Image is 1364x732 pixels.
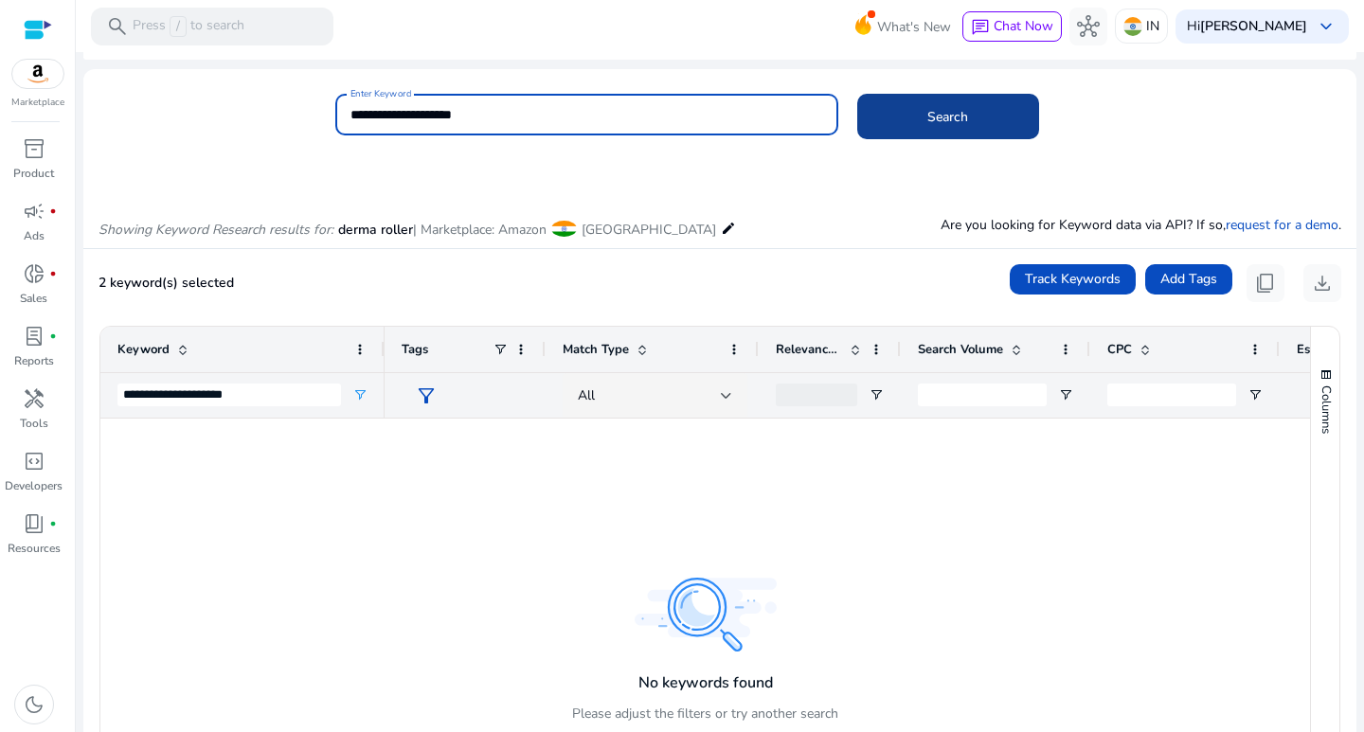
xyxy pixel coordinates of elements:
[8,540,61,557] p: Resources
[133,16,244,37] p: Press to search
[1187,20,1307,33] p: Hi
[877,10,951,44] span: What's New
[99,221,333,239] i: Showing Keyword Research results for:
[106,15,129,38] span: search
[23,262,45,285] span: donut_small
[927,107,968,127] span: Search
[962,11,1062,42] button: chatChat Now
[23,512,45,535] span: book_4
[721,217,736,240] mat-icon: edit
[20,290,47,307] p: Sales
[99,274,234,292] span: 2 keyword(s) selected
[402,341,428,358] span: Tags
[869,387,884,402] button: Open Filter Menu
[23,137,45,160] span: inventory_2
[20,415,48,432] p: Tools
[24,227,45,244] p: Ads
[563,341,629,358] span: Match Type
[170,16,187,37] span: /
[23,450,45,473] span: code_blocks
[1247,387,1263,402] button: Open Filter Menu
[14,352,54,369] p: Reports
[415,384,438,407] span: filter_alt
[941,215,1341,235] p: Are you looking for Keyword data via API? If so, .
[582,221,716,239] span: [GEOGRAPHIC_DATA]
[1025,269,1121,289] span: Track Keywords
[1315,15,1337,38] span: keyboard_arrow_down
[918,384,1047,406] input: Search Volume Filter Input
[350,87,411,100] mat-label: Enter Keyword
[1303,264,1341,302] button: download
[1010,264,1136,295] button: Track Keywords
[49,520,57,527] span: fiber_manual_record
[13,165,54,182] p: Product
[1145,264,1232,295] button: Add Tags
[1069,8,1107,45] button: hub
[1107,384,1236,406] input: CPC Filter Input
[1123,17,1142,36] img: in.svg
[23,200,45,223] span: campaign
[918,341,1003,358] span: Search Volume
[23,693,45,716] span: dark_mode
[1200,17,1307,35] b: [PERSON_NAME]
[12,60,63,88] img: amazon.svg
[1146,9,1159,43] p: IN
[49,207,57,215] span: fiber_manual_record
[1254,272,1277,295] span: content_copy
[5,477,63,494] p: Developers
[776,341,842,358] span: Relevance Score
[11,96,64,110] p: Marketplace
[578,386,595,404] span: All
[971,18,990,37] span: chat
[49,270,57,277] span: fiber_manual_record
[352,387,368,402] button: Open Filter Menu
[1247,264,1284,302] button: content_copy
[857,94,1039,139] button: Search
[23,325,45,348] span: lab_profile
[1311,272,1334,295] span: download
[994,17,1053,35] span: Chat Now
[117,384,341,406] input: Keyword Filter Input
[23,387,45,410] span: handyman
[1107,341,1132,358] span: CPC
[1077,15,1100,38] span: hub
[1058,387,1073,402] button: Open Filter Menu
[338,221,413,239] span: derma roller
[117,341,170,358] span: Keyword
[1160,269,1217,289] span: Add Tags
[1318,385,1335,434] span: Columns
[49,332,57,340] span: fiber_manual_record
[1226,216,1338,234] a: request for a demo
[413,221,547,239] span: | Marketplace: Amazon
